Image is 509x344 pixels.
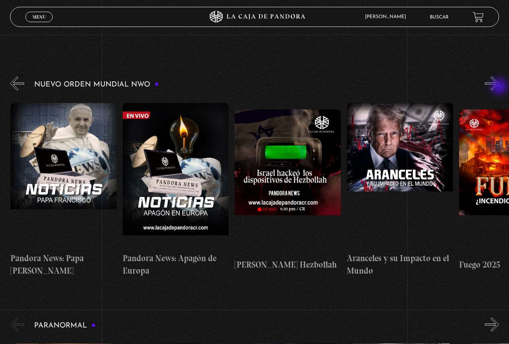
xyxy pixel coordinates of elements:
a: Pandora News: Papa [PERSON_NAME] [10,97,117,284]
span: Menu [33,14,46,19]
button: Previous [10,76,24,91]
h4: Pandora News: Papa [PERSON_NAME] [10,252,117,277]
h4: Aranceles y su Impacto en el Mundo [347,252,453,277]
h3: Nuevo Orden Mundial NWO [34,81,159,89]
h4: Pandora News: Apagón de Europa [123,252,229,277]
button: Next [485,317,499,332]
h4: [PERSON_NAME] Hezbollah [235,258,341,271]
a: Pandora News: Apagón de Europa [123,97,229,284]
h3: Paranormal [34,322,96,330]
a: [PERSON_NAME] Hezbollah [235,97,341,284]
span: Cerrar [30,21,49,27]
a: Buscar [430,15,449,20]
button: Next [485,76,499,91]
button: Previous [10,317,24,332]
span: [PERSON_NAME] [361,14,414,19]
a: View your shopping cart [473,12,484,23]
a: Aranceles y su Impacto en el Mundo [347,97,453,284]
